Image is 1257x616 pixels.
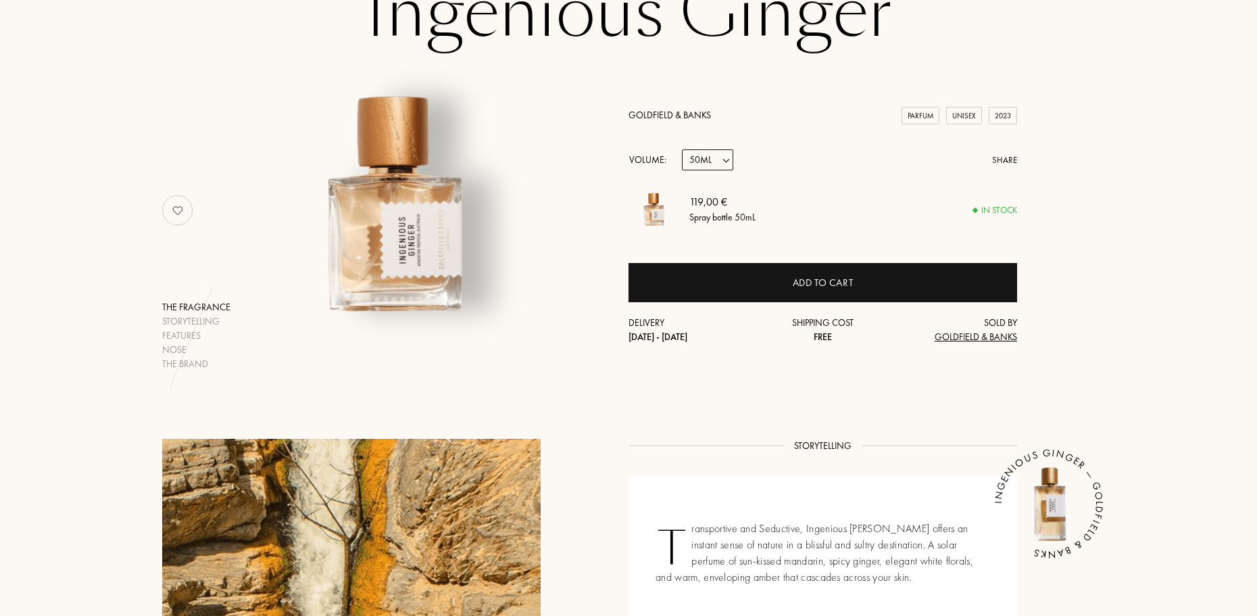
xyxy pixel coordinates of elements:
div: Add to cart [793,275,854,291]
div: Volume: [628,149,674,170]
div: Unisex [946,107,982,125]
span: Free [814,331,832,343]
img: Ingenious Ginger Goldfield & Banks [628,184,679,235]
div: The brand [162,357,230,371]
div: Parfum [902,107,939,125]
img: Ingenious Ginger Goldfield & Banks [228,37,563,371]
img: Ingenious Ginger [1008,463,1089,544]
span: Goldfield & Banks [935,331,1017,343]
div: Nose [162,343,230,357]
div: The fragrance [162,300,230,314]
div: Spray bottle 50mL [689,210,756,224]
span: [DATE] - [DATE] [628,331,687,343]
div: 119,00 € [689,194,756,210]
div: Shipping cost [758,316,888,344]
img: no_like_p.png [164,197,191,224]
div: Delivery [628,316,758,344]
a: Goldfield & Banks [628,109,711,121]
div: Share [992,153,1017,167]
div: 2023 [989,107,1017,125]
div: Sold by [887,316,1017,344]
div: In stock [973,204,1017,217]
div: Features [162,329,230,343]
div: Storytelling [162,314,230,329]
